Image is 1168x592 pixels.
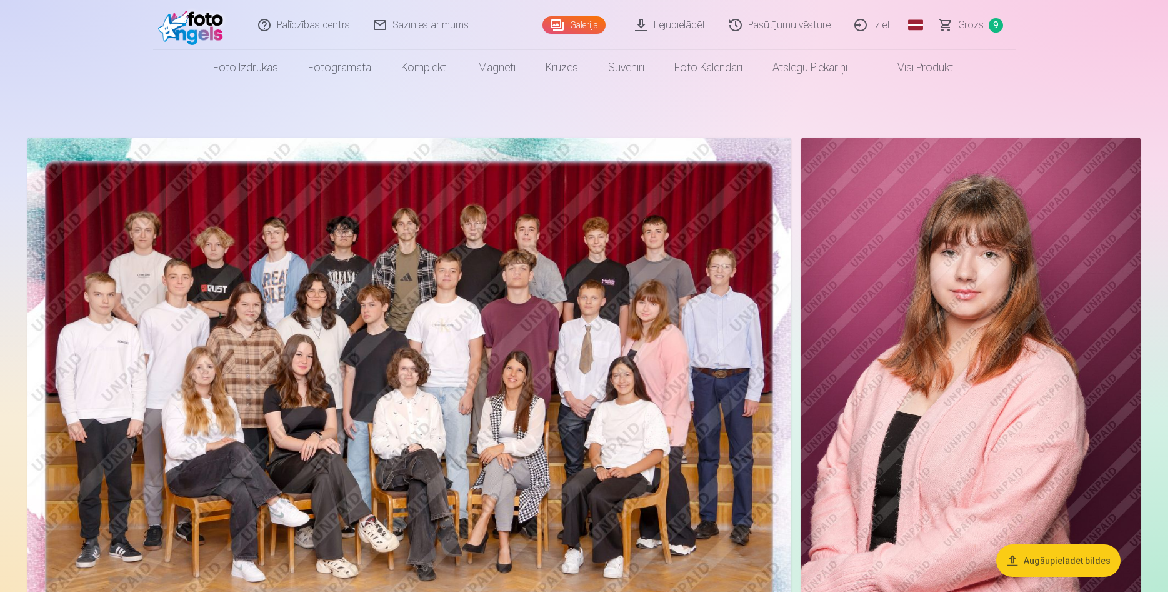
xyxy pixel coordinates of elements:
[996,544,1121,577] button: Augšupielādēt bildes
[659,50,757,85] a: Foto kalendāri
[463,50,531,85] a: Magnēti
[293,50,386,85] a: Fotogrāmata
[542,16,606,34] a: Galerija
[531,50,593,85] a: Krūzes
[198,50,293,85] a: Foto izdrukas
[593,50,659,85] a: Suvenīri
[989,18,1003,33] span: 9
[158,5,230,45] img: /fa1
[757,50,862,85] a: Atslēgu piekariņi
[958,18,984,33] span: Grozs
[862,50,970,85] a: Visi produkti
[386,50,463,85] a: Komplekti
